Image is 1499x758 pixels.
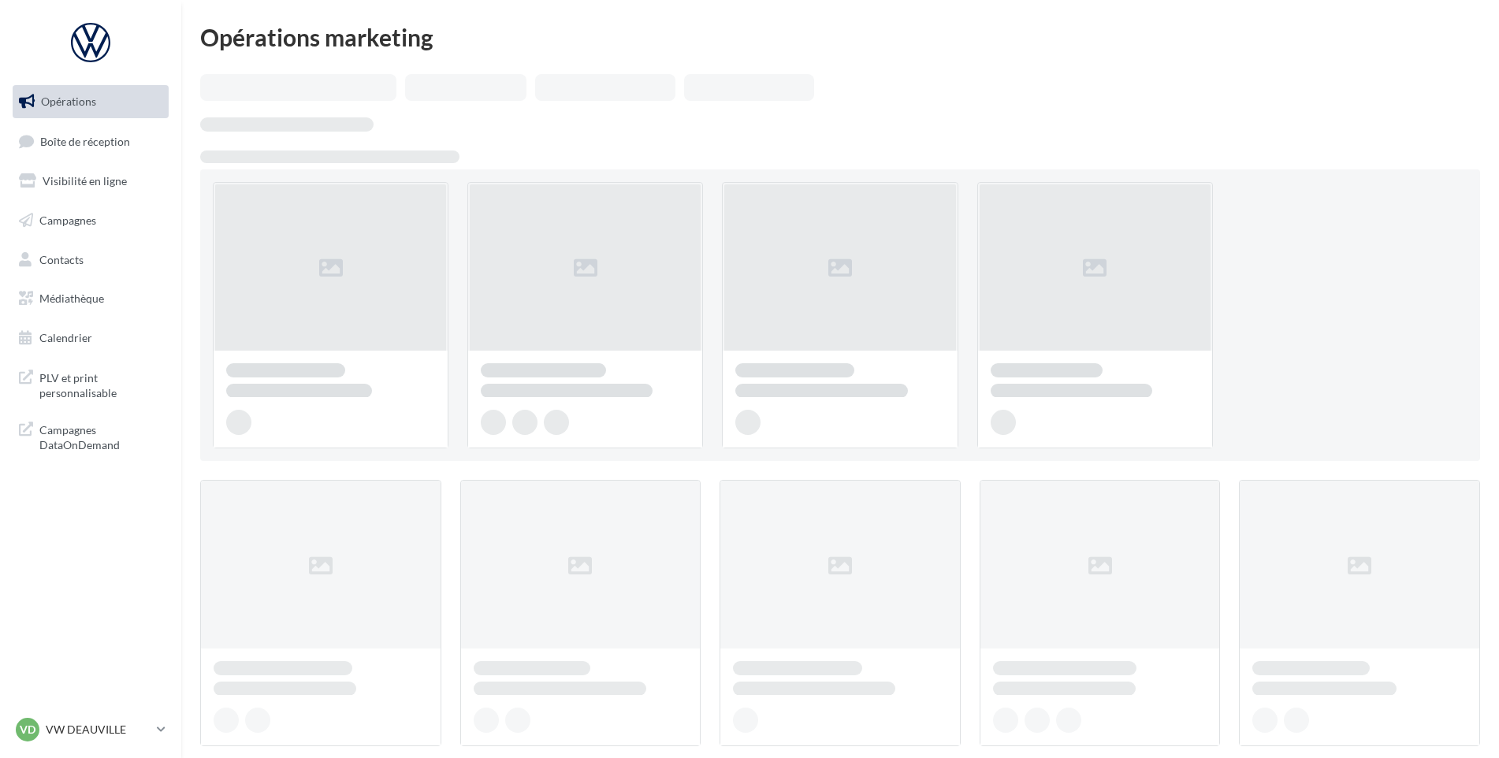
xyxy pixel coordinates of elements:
a: Campagnes [9,204,172,237]
span: Opérations [41,95,96,108]
a: Opérations [9,85,172,118]
span: Calendrier [39,331,92,344]
span: Visibilité en ligne [43,174,127,188]
span: Campagnes [39,214,96,227]
span: Campagnes DataOnDemand [39,419,162,453]
a: VD VW DEAUVILLE [13,715,169,745]
a: Calendrier [9,321,172,355]
span: Boîte de réception [40,134,130,147]
span: Médiathèque [39,292,104,305]
a: Contacts [9,243,172,277]
span: VD [20,722,35,738]
a: Visibilité en ligne [9,165,172,198]
div: Opérations marketing [200,25,1480,49]
p: VW DEAUVILLE [46,722,151,738]
span: Contacts [39,252,84,266]
a: Boîte de réception [9,124,172,158]
a: PLV et print personnalisable [9,361,172,407]
span: PLV et print personnalisable [39,367,162,401]
a: Campagnes DataOnDemand [9,413,172,459]
a: Médiathèque [9,282,172,315]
